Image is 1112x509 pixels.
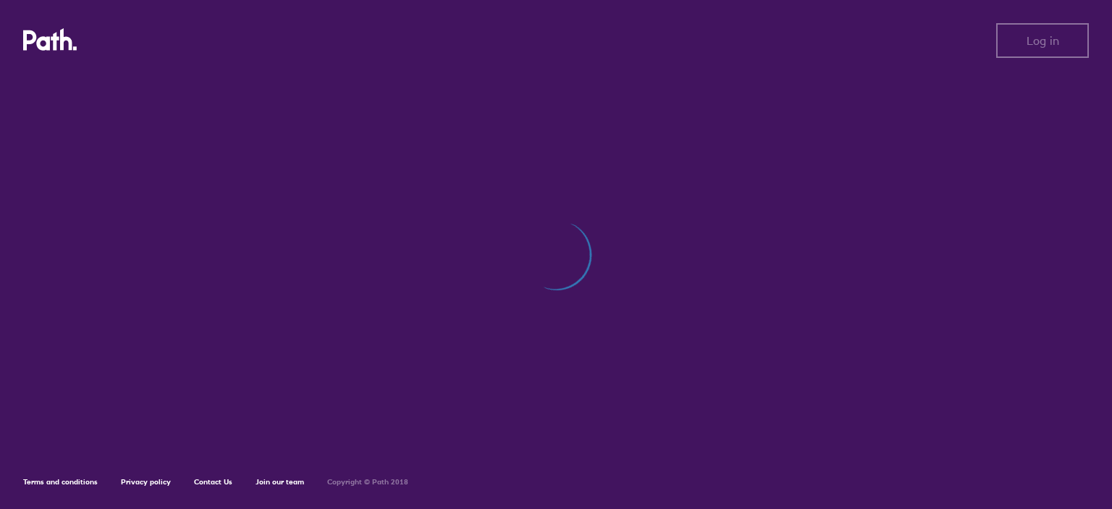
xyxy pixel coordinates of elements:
[194,477,232,487] a: Contact Us
[996,23,1089,58] button: Log in
[121,477,171,487] a: Privacy policy
[327,478,408,487] h6: Copyright © Path 2018
[23,477,98,487] a: Terms and conditions
[1027,34,1059,47] span: Log in
[256,477,304,487] a: Join our team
